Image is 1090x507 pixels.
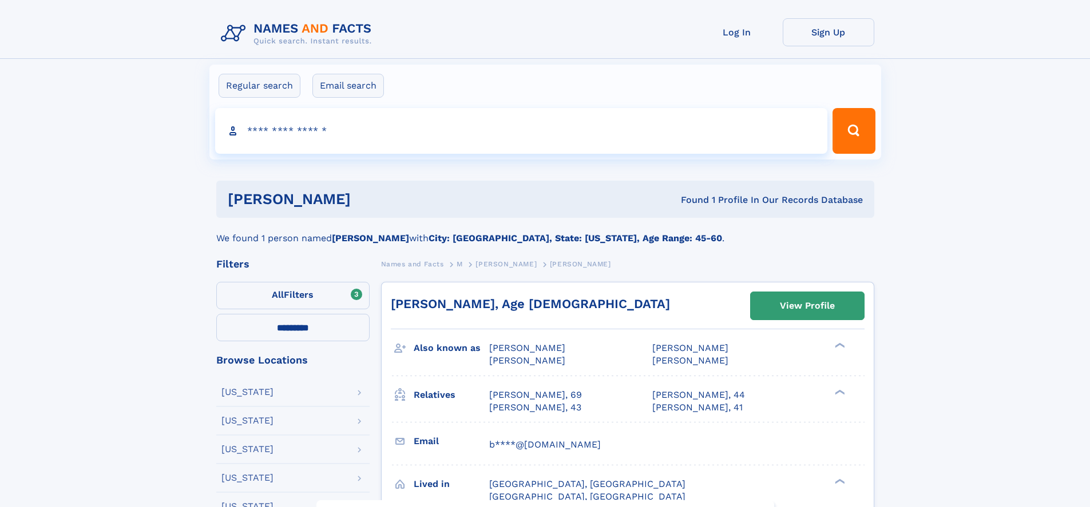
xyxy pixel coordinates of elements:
[221,388,274,397] div: [US_STATE]
[219,74,300,98] label: Regular search
[489,491,685,502] span: [GEOGRAPHIC_DATA], [GEOGRAPHIC_DATA]
[832,342,846,349] div: ❯
[414,385,489,405] h3: Relatives
[272,289,284,300] span: All
[216,355,370,365] div: Browse Locations
[475,260,537,268] span: [PERSON_NAME]
[391,297,670,311] a: [PERSON_NAME], Age [DEMOGRAPHIC_DATA]
[228,192,516,206] h1: [PERSON_NAME]
[489,389,582,401] a: [PERSON_NAME], 69
[691,18,783,46] a: Log In
[215,108,828,154] input: search input
[652,401,743,414] a: [PERSON_NAME], 41
[216,218,874,245] div: We found 1 person named with .
[652,355,728,366] span: [PERSON_NAME]
[832,477,846,485] div: ❯
[751,292,864,320] a: View Profile
[652,389,745,401] a: [PERSON_NAME], 44
[783,18,874,46] a: Sign Up
[832,388,846,396] div: ❯
[489,342,565,353] span: [PERSON_NAME]
[216,18,381,49] img: Logo Names and Facts
[221,416,274,425] div: [US_STATE]
[516,194,863,206] div: Found 1 Profile In Our Records Database
[780,293,835,319] div: View Profile
[221,445,274,454] div: [US_STATE]
[489,401,581,414] a: [PERSON_NAME], 43
[414,474,489,494] h3: Lived in
[332,233,409,243] b: [PERSON_NAME]
[429,233,722,243] b: City: [GEOGRAPHIC_DATA], State: [US_STATE], Age Range: 45-60
[489,478,685,489] span: [GEOGRAPHIC_DATA], [GEOGRAPHIC_DATA]
[833,108,875,154] button: Search Button
[312,74,384,98] label: Email search
[489,355,565,366] span: [PERSON_NAME]
[652,342,728,353] span: [PERSON_NAME]
[381,257,444,271] a: Names and Facts
[216,282,370,309] label: Filters
[414,432,489,451] h3: Email
[475,257,537,271] a: [PERSON_NAME]
[457,257,463,271] a: M
[414,338,489,358] h3: Also known as
[457,260,463,268] span: M
[216,259,370,269] div: Filters
[221,473,274,482] div: [US_STATE]
[550,260,611,268] span: [PERSON_NAME]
